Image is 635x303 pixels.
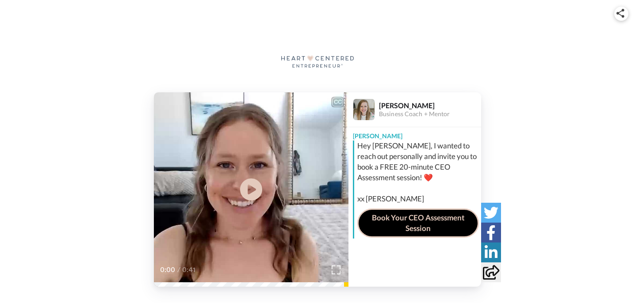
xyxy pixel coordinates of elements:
img: ic_share.svg [616,9,624,18]
div: CC [332,98,343,106]
a: Book Your CEO Assessment Session [357,208,479,238]
img: Full screen [332,265,340,274]
div: [PERSON_NAME] [379,101,481,110]
img: Profile Image [353,99,375,120]
span: 0:41 [182,265,198,275]
span: / [177,265,180,275]
img: logo [277,44,357,79]
div: Hey [PERSON_NAME], I wanted to reach out personally and invite you to book a FREE 20-minute CEO A... [357,140,479,204]
span: 0:00 [160,265,176,275]
div: Business Coach + Mentor [379,110,481,118]
div: [PERSON_NAME] [348,127,481,140]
